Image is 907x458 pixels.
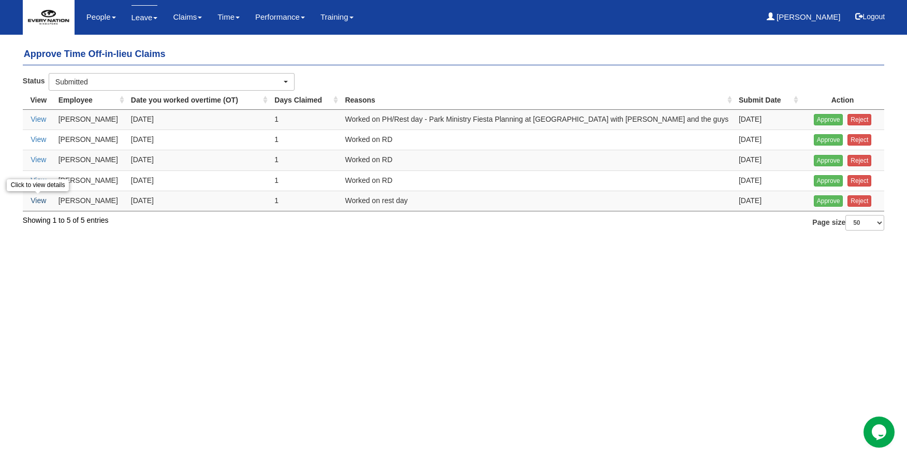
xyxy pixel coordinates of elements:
[54,91,127,110] th: Employee : activate to sort column ascending
[341,191,735,211] td: Worked on rest day
[127,130,270,150] td: [DATE]
[23,73,49,88] label: Status
[735,91,801,110] th: Submit Date : activate to sort column ascending
[735,191,801,211] td: [DATE]
[54,130,127,150] td: [PERSON_NAME]
[31,196,46,205] a: View
[801,91,884,110] th: Action
[767,5,841,29] a: [PERSON_NAME]
[341,170,735,191] td: Worked on RD
[270,91,341,110] th: Days Claimed : activate to sort column ascending
[814,114,843,125] input: Approve
[341,130,735,150] td: Worked on RD
[31,115,46,123] a: View
[814,175,843,187] input: Approve
[7,179,69,191] div: Click to view details
[127,150,270,170] td: [DATE]
[127,109,270,130] td: [DATE]
[320,5,354,29] a: Training
[847,155,871,166] input: Reject
[23,91,54,110] th: View
[255,5,305,29] a: Performance
[54,150,127,170] td: [PERSON_NAME]
[270,109,341,130] td: 1
[845,215,884,231] select: Page size
[86,5,116,29] a: People
[847,134,871,146] input: Reject
[127,91,270,110] th: Date you worked overtime (OT) : activate to sort column ascending
[131,5,158,30] a: Leave
[847,195,871,207] input: Reject
[341,150,735,170] td: Worked on RD
[735,150,801,170] td: [DATE]
[54,170,127,191] td: [PERSON_NAME]
[270,191,341,211] td: 1
[127,191,270,211] td: [DATE]
[847,114,871,125] input: Reject
[341,109,735,130] td: Worked on PH/Rest day - Park Ministry Fiesta Planning at [GEOGRAPHIC_DATA] with [PERSON_NAME] and...
[54,191,127,211] td: [PERSON_NAME]
[341,91,735,110] th: Reasons : activate to sort column ascending
[814,155,843,166] input: Approve
[735,170,801,191] td: [DATE]
[812,215,884,231] label: Page size
[864,417,897,448] iframe: chat widget
[270,150,341,170] td: 1
[814,134,843,146] input: Approve
[217,5,240,29] a: Time
[23,44,884,65] h4: Approve Time Off-in-lieu Claims
[49,73,295,91] button: Submitted
[848,4,892,29] button: Logout
[847,175,871,187] input: Reject
[31,176,46,184] a: View
[31,155,46,164] a: View
[31,135,46,144] a: View
[270,170,341,191] td: 1
[270,130,341,150] td: 1
[735,109,801,130] td: [DATE]
[127,170,270,191] td: [DATE]
[735,130,801,150] td: [DATE]
[814,195,843,207] input: Approve
[54,109,127,130] td: [PERSON_NAME]
[173,5,202,29] a: Claims
[55,77,282,87] div: Submitted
